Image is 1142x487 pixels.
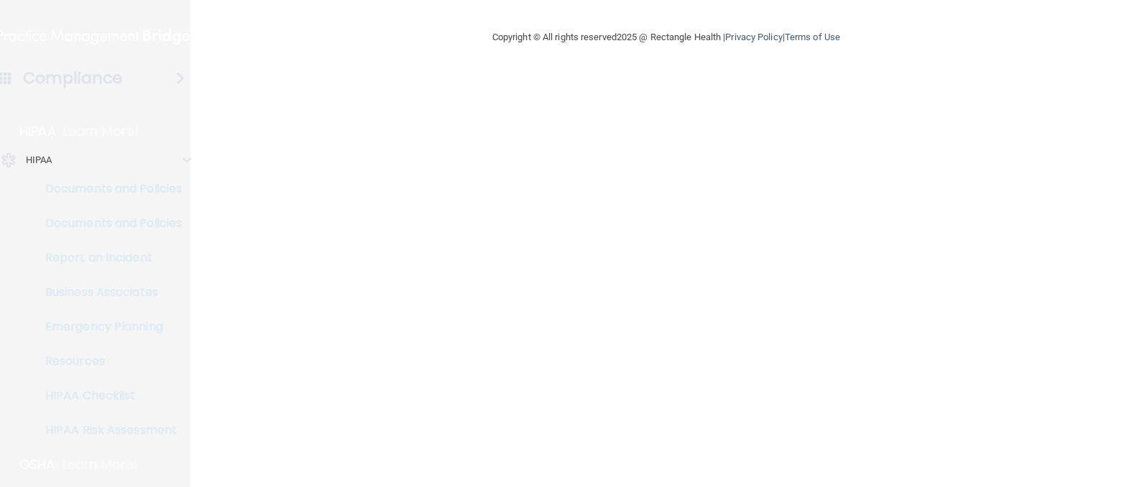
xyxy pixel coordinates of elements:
p: Learn More! [63,456,139,473]
p: Documents and Policies [9,182,206,196]
p: Business Associates [9,285,206,300]
p: Emergency Planning [9,320,206,334]
p: Resources [9,354,206,368]
p: Learn More! [63,123,139,140]
p: Documents and Policies [9,216,206,231]
p: Report an Incident [9,251,206,265]
a: Privacy Policy [725,32,782,42]
p: HIPAA Checklist [9,389,206,403]
p: HIPAA Risk Assessment [9,423,206,437]
a: Terms of Use [785,32,840,42]
p: HIPAA [19,123,56,140]
div: Copyright © All rights reserved 2025 @ Rectangle Health | | [404,14,929,60]
p: OSHA [19,456,55,473]
h4: Compliance [23,68,123,88]
p: HIPAA [26,152,52,169]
